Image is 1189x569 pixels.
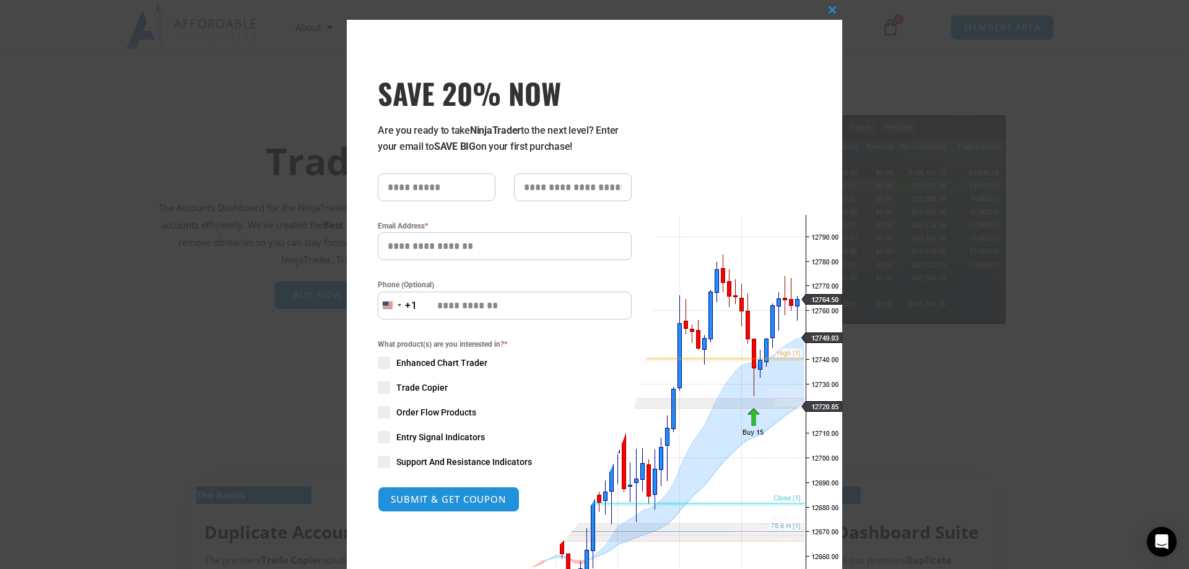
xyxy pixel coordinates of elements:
h3: SAVE 20% NOW [378,76,632,110]
button: SUBMIT & GET COUPON [378,487,520,512]
span: What product(s) are you interested in? [378,338,632,350]
span: Trade Copier [396,381,448,394]
span: Entry Signal Indicators [396,431,485,443]
label: Enhanced Chart Trader [378,357,632,369]
label: Order Flow Products [378,406,632,419]
span: Enhanced Chart Trader [396,357,487,369]
strong: NinjaTrader [470,124,521,136]
strong: SAVE BIG [434,141,476,152]
label: Email Address [378,220,632,232]
span: Support And Resistance Indicators [396,456,532,468]
div: Open Intercom Messenger [1147,527,1177,557]
span: Order Flow Products [396,406,476,419]
button: Selected country [378,292,417,319]
label: Entry Signal Indicators [378,431,632,443]
label: Phone (Optional) [378,279,632,291]
p: Are you ready to take to the next level? Enter your email to on your first purchase! [378,123,632,155]
label: Trade Copier [378,381,632,394]
div: +1 [405,298,417,314]
label: Support And Resistance Indicators [378,456,632,468]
